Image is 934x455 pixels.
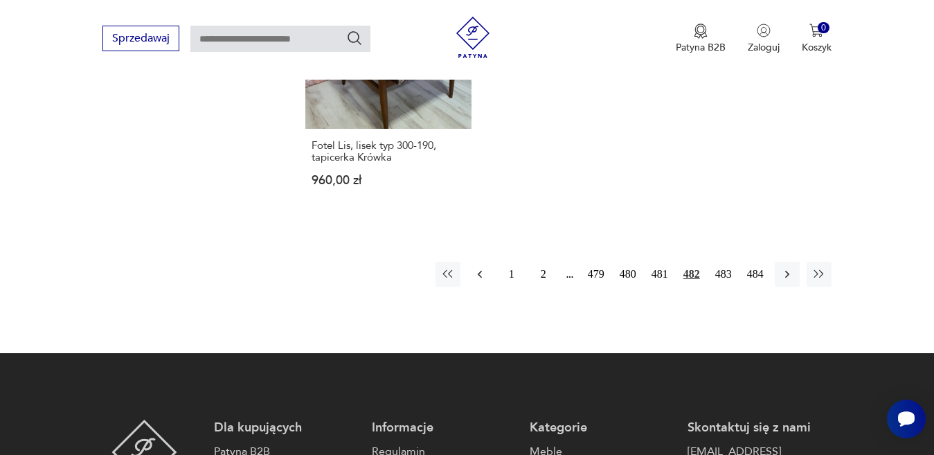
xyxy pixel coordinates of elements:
img: Patyna - sklep z meblami i dekoracjami vintage [452,17,494,58]
p: Dla kupujących [214,420,358,436]
p: 960,00 zł [312,175,465,186]
p: Patyna B2B [676,41,726,54]
button: Patyna B2B [676,24,726,54]
p: Koszyk [802,41,832,54]
div: 0 [818,22,829,34]
button: Zaloguj [748,24,780,54]
img: Ikona koszyka [809,24,823,37]
p: Zaloguj [748,41,780,54]
button: 482 [679,262,704,287]
p: Skontaktuj się z nami [688,420,832,436]
button: 481 [647,262,672,287]
button: 2 [531,262,556,287]
button: 483 [711,262,736,287]
img: Ikonka użytkownika [757,24,771,37]
button: Szukaj [346,30,363,46]
img: Ikona medalu [694,24,708,39]
button: Sprzedawaj [102,26,179,51]
button: 480 [616,262,640,287]
button: 484 [743,262,768,287]
button: 0Koszyk [802,24,832,54]
iframe: Smartsupp widget button [887,400,926,438]
p: Informacje [372,420,516,436]
a: Ikona medaluPatyna B2B [676,24,726,54]
a: Sprzedawaj [102,35,179,44]
button: 1 [499,262,524,287]
button: 479 [584,262,609,287]
p: Kategorie [530,420,674,436]
h3: Fotel Lis, lisek typ 300-190, tapicerka Krówka [312,140,465,163]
